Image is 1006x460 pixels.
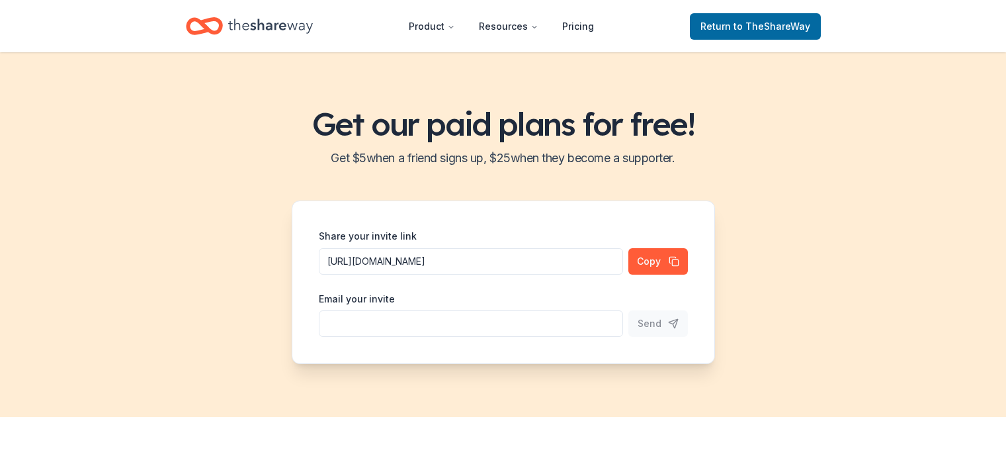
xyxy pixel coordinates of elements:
[552,13,605,40] a: Pricing
[690,13,821,40] a: Returnto TheShareWay
[186,11,313,42] a: Home
[468,13,549,40] button: Resources
[700,19,810,34] span: Return
[16,105,990,142] h1: Get our paid plans for free!
[398,11,605,42] nav: Main
[16,148,990,169] h2: Get $ 5 when a friend signs up, $ 25 when they become a supporter.
[319,230,417,243] label: Share your invite link
[734,21,810,32] span: to TheShareWay
[398,13,466,40] button: Product
[628,248,688,275] button: Copy
[319,293,395,306] label: Email your invite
